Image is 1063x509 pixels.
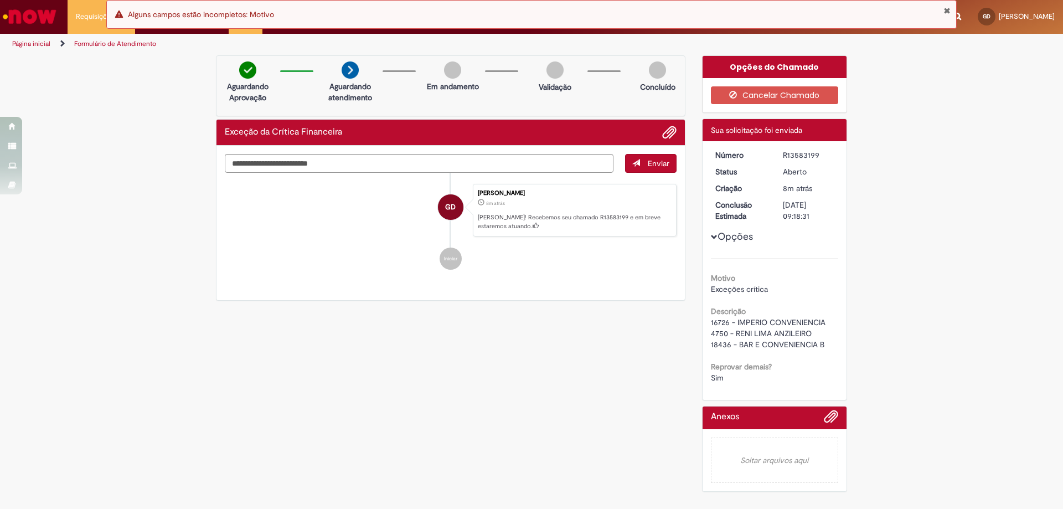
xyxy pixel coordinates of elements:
[983,13,990,20] span: GD
[438,194,463,220] div: Gabriela Dezanet
[427,81,479,92] p: Em andamento
[76,11,115,22] span: Requisições
[649,61,666,79] img: img-circle-grey.png
[225,184,677,237] li: Gabriela Dezanet
[8,34,700,54] ul: Trilhas de página
[783,166,834,177] div: Aberto
[625,154,677,173] button: Enviar
[783,183,812,193] span: 8m atrás
[711,373,724,383] span: Sim
[711,273,735,283] b: Motivo
[707,183,775,194] dt: Criação
[711,306,746,316] b: Descrição
[662,125,677,140] button: Adicionar anexos
[943,6,951,15] button: Fechar Notificação
[783,183,812,193] time: 30/09/2025 17:18:27
[225,173,677,281] ul: Histórico de tíquete
[711,125,802,135] span: Sua solicitação foi enviada
[711,284,768,294] span: Exceções crítica
[546,61,564,79] img: img-circle-grey.png
[225,127,342,137] h2: Exceção da Crítica Financeira Histórico de tíquete
[703,56,847,78] div: Opções do Chamado
[225,154,613,173] textarea: Digite sua mensagem aqui...
[783,150,834,161] div: R13583199
[640,81,675,92] p: Concluído
[12,39,50,48] a: Página inicial
[539,81,571,92] p: Validação
[711,412,739,422] h2: Anexos
[783,183,834,194] div: 30/09/2025 17:18:27
[999,12,1055,21] span: [PERSON_NAME]
[74,39,156,48] a: Formulário de Atendimento
[707,199,775,222] dt: Conclusão Estimada
[128,9,274,19] span: Alguns campos estão incompletos: Motivo
[445,194,456,220] span: GD
[783,199,834,222] div: [DATE] 09:18:31
[486,200,505,207] span: 8m atrás
[711,317,835,349] span: 16726 - IMPERIO CONVENIENCIA 4750 - RENI LIMA ANZILEIRO 18436 - BAR E CONVENIENCIA B
[444,61,461,79] img: img-circle-grey.png
[711,438,839,483] em: Soltar arquivos aqui
[648,158,669,168] span: Enviar
[824,409,838,429] button: Adicionar anexos
[486,200,505,207] time: 30/09/2025 17:18:27
[707,150,775,161] dt: Número
[707,166,775,177] dt: Status
[323,81,377,103] p: Aguardando atendimento
[1,6,58,28] img: ServiceNow
[711,362,772,372] b: Reprovar demais?
[239,61,256,79] img: check-circle-green.png
[711,86,839,104] button: Cancelar Chamado
[221,81,275,103] p: Aguardando Aprovação
[478,213,670,230] p: [PERSON_NAME]! Recebemos seu chamado R13583199 e em breve estaremos atuando.
[478,190,670,197] div: [PERSON_NAME]
[342,61,359,79] img: arrow-next.png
